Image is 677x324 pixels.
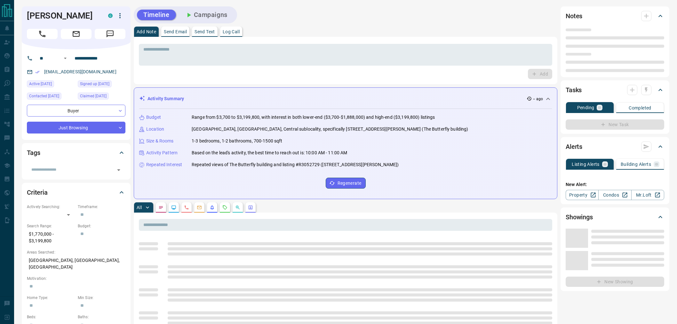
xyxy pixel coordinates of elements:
button: Campaigns [179,10,234,20]
h2: Alerts [566,142,582,152]
h2: Notes [566,11,582,21]
p: Location [146,126,164,133]
p: Based on the lead's activity, the best time to reach out is: 10:00 AM - 11:00 AM [192,150,347,156]
h2: Criteria [27,187,48,198]
p: Size & Rooms [146,138,174,144]
p: Send Email [164,29,187,34]
p: Actively Searching: [27,204,75,210]
span: Contacted [DATE] [29,93,59,99]
p: Timeframe: [78,204,125,210]
div: condos.ca [108,13,113,18]
p: [GEOGRAPHIC_DATA], [GEOGRAPHIC_DATA], [GEOGRAPHIC_DATA] [27,255,125,272]
p: Areas Searched: [27,249,125,255]
a: Condos [598,190,631,200]
div: Notes [566,8,664,24]
span: Claimed [DATE] [80,93,107,99]
div: Tasks [566,82,664,98]
p: Activity Pattern [146,150,178,156]
p: Listing Alerts [572,162,600,166]
p: Min Size: [78,295,125,301]
svg: Lead Browsing Activity [171,205,176,210]
button: Open [61,54,69,62]
p: Range from $3,700 to $3,199,800, with interest in both lower-end ($3,700-$1,888,000) and high-end... [192,114,435,121]
svg: Emails [197,205,202,210]
p: Activity Summary [147,95,184,102]
button: Regenerate [326,178,366,189]
div: Tue Sep 30 2025 [78,80,125,89]
span: Signed up [DATE] [80,81,109,87]
div: Thu Oct 02 2025 [78,93,125,101]
div: Wed Oct 08 2025 [27,80,75,89]
p: Repeated views of The Butterfly building and listing #R3052729 ([STREET_ADDRESS][PERSON_NAME]) [192,161,399,168]
span: Call [27,29,58,39]
p: Pending [577,105,594,110]
p: Search Range: [27,223,75,229]
button: Open [114,166,123,174]
p: Budget: [78,223,125,229]
div: Buyer [27,105,125,117]
p: Motivation: [27,276,125,281]
a: Mr.Loft [631,190,664,200]
span: Email [61,29,92,39]
p: Beds: [27,314,75,320]
button: Timeline [137,10,176,20]
p: [GEOGRAPHIC_DATA], [GEOGRAPHIC_DATA], Central sublocality, specifically [STREET_ADDRESS][PERSON_N... [192,126,468,133]
p: Baths: [78,314,125,320]
svg: Email Verified [35,70,40,74]
div: Activity Summary-- ago [139,93,552,105]
svg: Notes [158,205,163,210]
span: Active [DATE] [29,81,52,87]
a: Property [566,190,599,200]
p: Completed [629,106,651,110]
h2: Showings [566,212,593,222]
span: Message [95,29,125,39]
div: Showings [566,209,664,225]
p: Home Type: [27,295,75,301]
svg: Opportunities [235,205,240,210]
h2: Tasks [566,85,582,95]
div: Tags [27,145,125,160]
div: Just Browsing [27,122,125,134]
svg: Requests [222,205,227,210]
svg: Listing Alerts [210,205,215,210]
p: New Alert: [566,181,664,188]
p: Budget [146,114,161,121]
div: Alerts [566,139,664,154]
p: Send Text [195,29,215,34]
p: 1-3 bedrooms, 1-2 bathrooms, 700-1500 sqft [192,138,283,144]
p: Add Note [137,29,156,34]
h1: [PERSON_NAME] [27,11,99,21]
p: -- ago [533,96,543,102]
p: All [137,205,142,210]
p: Log Call [223,29,240,34]
svg: Agent Actions [248,205,253,210]
svg: Calls [184,205,189,210]
p: Repeated Interest [146,161,182,168]
a: [EMAIL_ADDRESS][DOMAIN_NAME] [44,69,116,74]
div: Criteria [27,185,125,200]
h2: Tags [27,148,40,158]
p: $1,770,000 - $3,199,800 [27,229,75,246]
div: Thu Oct 02 2025 [27,93,75,101]
p: Building Alerts [621,162,651,166]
